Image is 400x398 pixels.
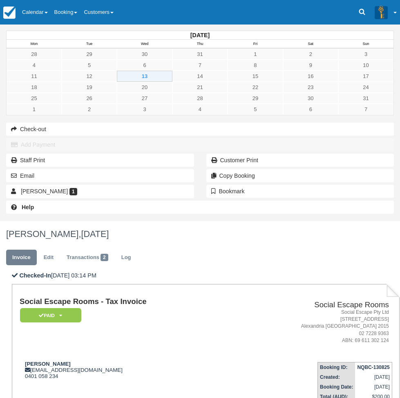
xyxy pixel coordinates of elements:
a: 30 [283,93,338,104]
span: [PERSON_NAME] [21,188,68,195]
b: Help [22,204,34,210]
a: 16 [283,71,338,82]
a: 25 [7,93,62,104]
td: [DATE] [355,372,392,382]
a: 18 [7,82,62,93]
a: 9 [283,60,338,71]
a: 4 [172,104,228,115]
p: [DATE] 03:14 PM [12,271,400,280]
a: 29 [62,49,117,60]
span: [DATE] [81,229,109,239]
a: Customer Print [206,154,394,167]
b: Checked-In [19,272,51,279]
span: 2 [101,254,108,261]
a: Invoice [6,250,37,266]
img: A3 [375,6,388,19]
th: Fri [228,40,283,49]
a: Log [115,250,137,266]
a: Help [6,201,394,214]
th: Wed [117,40,172,49]
a: 21 [172,82,228,93]
a: 7 [338,104,393,115]
a: 6 [117,60,172,71]
button: Copy Booking [206,169,394,182]
strong: [DATE] [190,32,210,38]
th: Tue [62,40,117,49]
a: 5 [62,60,117,71]
button: Add Payment [6,138,394,151]
a: 28 [7,49,62,60]
button: Email [6,169,194,182]
button: Bookmark [206,185,394,198]
a: 13 [117,71,172,82]
th: Thu [172,40,228,49]
a: 11 [7,71,62,82]
a: 28 [172,93,228,104]
a: Edit [38,250,60,266]
div: [EMAIL_ADDRESS][DOMAIN_NAME] 0401 058 234 [20,361,233,379]
th: Booking Date: [318,382,355,392]
a: 6 [283,104,338,115]
a: 17 [338,71,393,82]
th: Created: [318,372,355,382]
a: [PERSON_NAME] 1 [6,185,194,198]
a: 5 [228,104,283,115]
a: 3 [117,104,172,115]
th: Sun [338,40,393,49]
a: 3 [338,49,393,60]
a: 22 [228,82,283,93]
a: 12 [62,71,117,82]
a: 19 [62,82,117,93]
img: checkfront-main-nav-mini-logo.png [3,7,16,19]
a: 2 [62,104,117,115]
a: 31 [172,49,228,60]
span: 1 [69,188,77,195]
button: Check-out [6,123,394,136]
h1: [PERSON_NAME], [6,229,394,239]
strong: NQBC-130825 [357,364,389,370]
address: Social Escape Pty Ltd [STREET_ADDRESS] Alexandria [GEOGRAPHIC_DATA] 2015 02 7228 9363 ABN: 69 611... [237,309,389,344]
a: 1 [228,49,283,60]
h1: Social Escape Rooms - Tax Invoice [20,297,233,306]
h2: Social Escape Rooms [237,301,389,309]
a: Transactions2 [60,250,114,266]
a: 8 [228,60,283,71]
a: 31 [338,93,393,104]
a: 7 [172,60,228,71]
th: Sat [283,40,338,49]
a: 10 [338,60,393,71]
strong: [PERSON_NAME] [25,361,71,367]
a: 26 [62,93,117,104]
em: Paid [20,308,81,322]
a: Staff Print [6,154,194,167]
a: 23 [283,82,338,93]
a: 14 [172,71,228,82]
a: 4 [7,60,62,71]
td: [DATE] [355,382,392,392]
a: 2 [283,49,338,60]
a: 29 [228,93,283,104]
a: 15 [228,71,283,82]
a: 1 [7,104,62,115]
a: 30 [117,49,172,60]
th: Booking ID: [318,362,355,372]
a: Paid [20,308,78,323]
a: 27 [117,93,172,104]
th: Mon [7,40,62,49]
a: 20 [117,82,172,93]
a: 24 [338,82,393,93]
